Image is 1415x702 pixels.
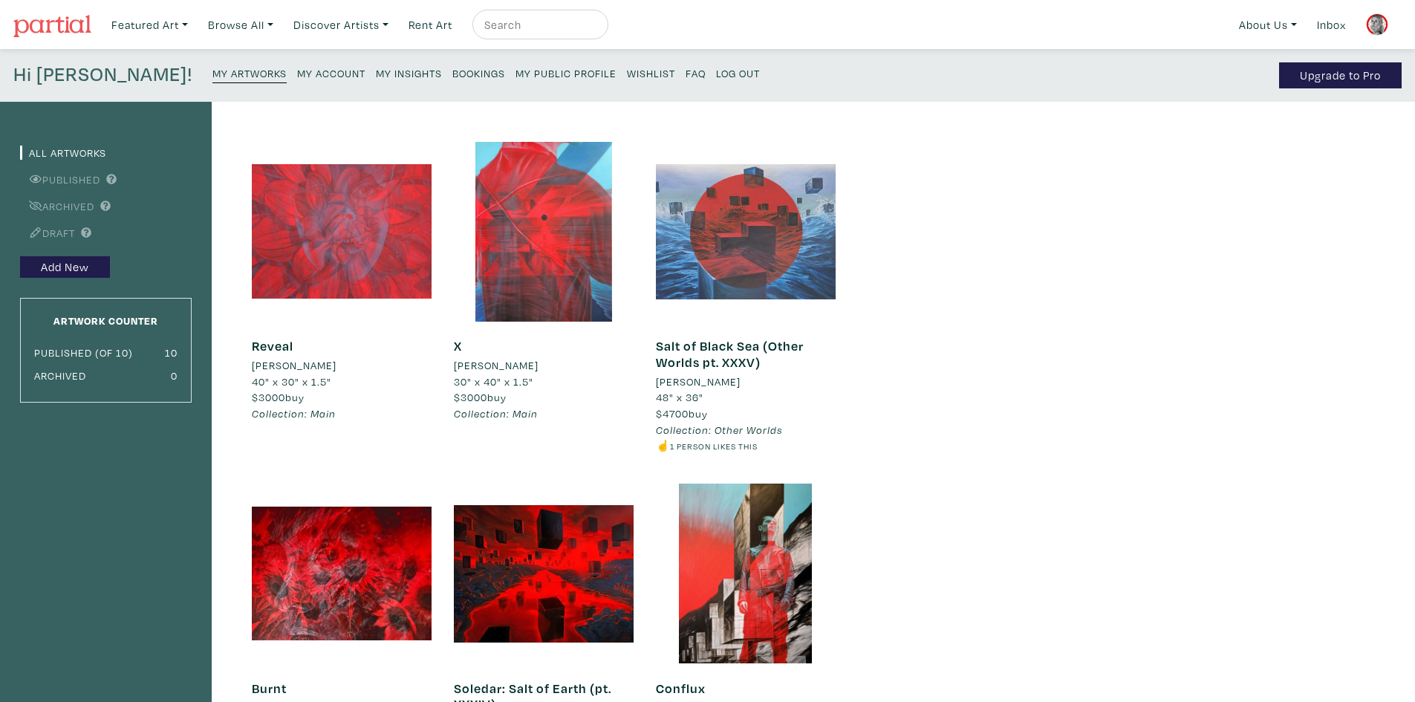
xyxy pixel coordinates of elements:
[20,256,110,278] a: Add New
[212,66,287,80] small: My Artworks
[201,10,280,40] a: Browse All
[656,374,836,390] a: [PERSON_NAME]
[1232,10,1304,40] a: About Us
[454,357,539,374] li: [PERSON_NAME]
[252,374,331,389] span: 40" x 30" x 1.5"
[13,62,192,88] h4: Hi [PERSON_NAME]!
[105,10,195,40] a: Featured Art
[454,337,462,354] a: X
[454,390,507,404] span: buy
[252,337,293,354] a: Reveal
[627,66,675,80] small: Wishlist
[656,374,741,390] li: [PERSON_NAME]
[1279,62,1402,88] a: Upgrade to Pro
[656,438,836,454] li: ☝️
[686,66,706,80] small: FAQ
[252,680,287,697] a: Burnt
[627,62,675,82] a: Wishlist
[716,66,760,80] small: Log Out
[656,406,689,420] span: $4700
[252,357,336,374] li: [PERSON_NAME]
[53,313,158,328] small: Artwork Counter
[165,345,178,360] small: 10
[656,423,783,437] em: Collection: Other Worlds
[656,337,804,371] a: Salt of Black Sea (Other Worlds pt. XXXV)
[686,62,706,82] a: FAQ
[1366,13,1388,36] img: phpThumb.php
[34,345,133,360] small: Published (of 10)
[454,374,533,389] span: 30" x 40" x 1.5"
[20,172,100,186] a: Published
[34,368,86,383] small: Archived
[252,406,336,420] em: Collection: Main
[20,226,75,240] a: Draft
[376,62,442,82] a: My Insights
[483,16,594,34] input: Search
[402,10,459,40] a: Rent Art
[252,390,305,404] span: buy
[656,406,708,420] span: buy
[656,680,706,697] a: Conflux
[454,390,487,404] span: $3000
[376,66,442,80] small: My Insights
[452,66,505,80] small: Bookings
[452,62,505,82] a: Bookings
[670,441,758,452] small: 1 person likes this
[287,10,395,40] a: Discover Artists
[656,390,703,404] span: 48" x 36"
[454,406,538,420] em: Collection: Main
[297,66,365,80] small: My Account
[515,66,617,80] small: My Public Profile
[171,368,178,383] small: 0
[20,199,94,213] a: Archived
[20,146,106,160] a: All Artworks
[297,62,365,82] a: My Account
[212,62,287,83] a: My Artworks
[716,62,760,82] a: Log Out
[252,390,285,404] span: $3000
[454,357,634,374] a: [PERSON_NAME]
[252,357,432,374] a: [PERSON_NAME]
[515,62,617,82] a: My Public Profile
[1310,10,1353,40] a: Inbox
